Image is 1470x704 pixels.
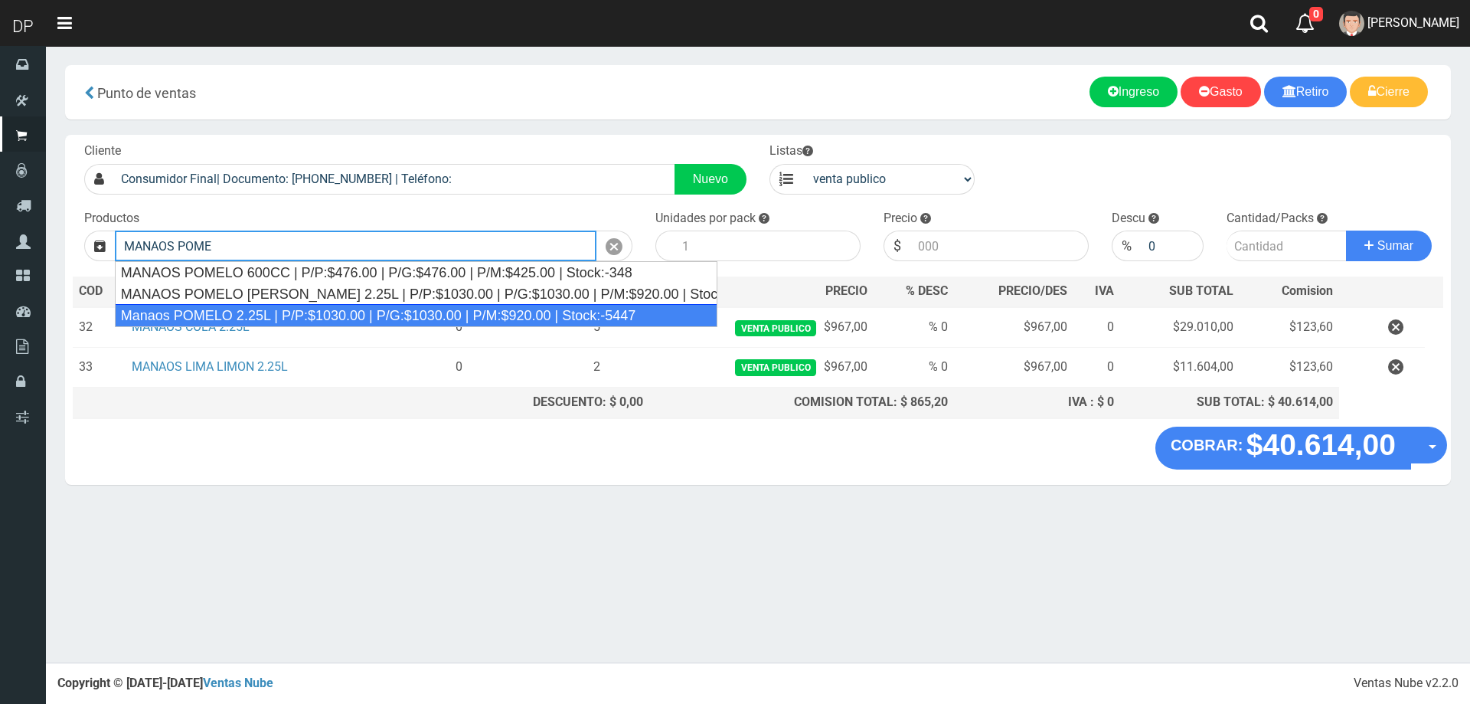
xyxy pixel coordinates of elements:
span: SUB TOTAL [1169,283,1233,300]
td: $967,00 [649,348,874,388]
span: IVA [1095,283,1114,298]
input: 000 [910,231,1089,261]
td: 0 [374,348,544,388]
td: $123,60 [1240,307,1339,348]
div: $ [884,231,910,261]
label: Descu [1112,210,1145,228]
span: venta publico [735,320,815,336]
td: 0 [1073,348,1120,388]
input: Cantidad [1227,231,1347,261]
div: MANAOS POMELO 600CC | P/P:$476.00 | P/G:$476.00 | P/M:$425.00 | Stock:-348 [116,262,717,283]
th: COD [73,277,126,307]
td: $967,00 [954,307,1074,348]
div: DESCUENTO: $ 0,00 [381,394,643,411]
td: 33 [73,348,126,388]
label: Unidades por pack [655,210,756,228]
td: $11.604,00 [1120,348,1240,388]
strong: Copyright © [DATE]-[DATE] [57,676,273,690]
span: PRECIO/DES [998,283,1067,298]
input: 1 [675,231,861,261]
label: Cantidad/Packs [1227,210,1314,228]
span: % DESC [906,283,948,298]
span: Punto de ventas [97,85,196,101]
input: Consumidor Final [113,164,675,195]
td: % 0 [874,348,954,388]
div: IVA : $ 0 [960,394,1114,411]
span: [PERSON_NAME] [1367,15,1459,30]
a: Ventas Nube [203,676,273,690]
input: Introduzca el nombre del producto [115,231,596,261]
button: COBRAR: $40.614,00 [1155,427,1411,470]
a: Retiro [1264,77,1347,107]
span: PRECIO [825,283,867,300]
div: SUB TOTAL: $ 40.614,00 [1126,394,1333,411]
div: MANAOS POMELO [PERSON_NAME] 2.25L | P/P:$1030.00 | P/G:$1030.00 | P/M:$920.00 | Stock:-873 [116,283,717,305]
strong: COBRAR: [1171,437,1243,454]
strong: $40.614,00 [1246,428,1396,461]
td: $967,00 [649,307,874,348]
label: Listas [769,142,813,160]
a: Gasto [1181,77,1261,107]
a: Ingreso [1089,77,1178,107]
a: Cierre [1350,77,1428,107]
td: $967,00 [954,348,1074,388]
label: Cliente [84,142,121,160]
label: Productos [84,210,139,228]
span: Comision [1282,283,1333,300]
button: Sumar [1346,231,1432,261]
td: 5 [544,307,649,348]
td: 32 [73,307,126,348]
a: MANAOS LIMA LIMON 2.25L [132,359,288,374]
td: % 0 [874,307,954,348]
td: 0 [1073,307,1120,348]
img: User Image [1339,11,1364,36]
div: Manaos POMELO 2.25L | P/P:$1030.00 | P/G:$1030.00 | P/M:$920.00 | Stock:-5447 [115,304,718,327]
div: Ventas Nube v2.2.0 [1354,675,1459,693]
label: Precio [884,210,917,228]
td: 2 [544,348,649,388]
td: $29.010,00 [1120,307,1240,348]
span: 0 [1309,7,1323,21]
td: 0 [374,307,544,348]
td: $123,60 [1240,348,1339,388]
a: Nuevo [675,164,746,195]
span: venta publico [735,359,815,375]
div: % [1112,231,1141,261]
span: Sumar [1377,239,1413,252]
div: COMISION TOTAL: $ 865,20 [655,394,948,411]
input: 000 [1141,231,1203,261]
